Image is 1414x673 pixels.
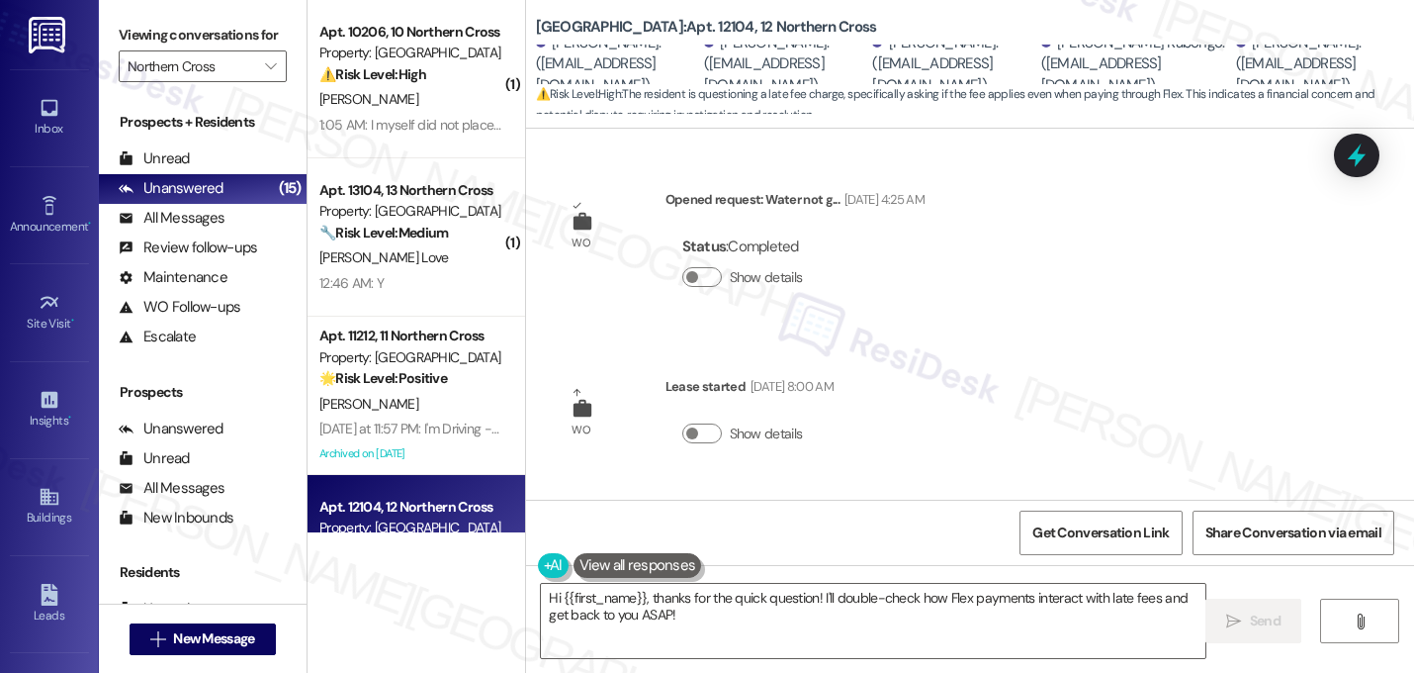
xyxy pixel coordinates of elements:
div: WO [572,233,590,253]
div: : Completed [682,232,811,262]
div: (15) [274,173,307,204]
button: Get Conversation Link [1019,511,1182,555]
i:  [1353,614,1368,629]
div: Archived on [DATE] [317,441,504,466]
div: Property: [GEOGRAPHIC_DATA] [319,201,502,222]
textarea: Hi {{first_name}}, thanks for the quick question! I'll double-check how Flex payments interact wi... [541,584,1205,658]
span: Send [1250,611,1281,631]
button: Send [1205,599,1301,643]
div: [PERSON_NAME] Kabongo. ([EMAIL_ADDRESS][DOMAIN_NAME]) [1041,33,1231,96]
div: [PERSON_NAME]. ([EMAIL_ADDRESS][DOMAIN_NAME]) [536,33,699,96]
i:  [1226,614,1241,629]
a: Inbox [10,91,89,144]
label: Viewing conversations for [119,20,287,50]
label: Show details [730,424,803,444]
div: Review follow-ups [119,238,257,258]
div: Property: [GEOGRAPHIC_DATA] [319,43,502,63]
img: ResiDesk Logo [29,17,69,53]
strong: ⚠️ Risk Level: High [536,86,621,102]
strong: 🌟 Risk Level: Positive [319,369,447,387]
span: Share Conversation via email [1205,523,1381,543]
div: [DATE] 8:00 AM [746,376,834,397]
div: Unanswered [119,419,223,439]
div: All Messages [119,208,224,229]
span: [PERSON_NAME] Love [319,248,448,266]
div: Prospects + Residents [99,112,307,133]
div: Opened request: Water not g... [665,189,925,217]
div: 1:05 AM: I myself did not place a work order, I have moved out of the unit as of 9/10 [319,116,794,134]
div: [PERSON_NAME]. ([EMAIL_ADDRESS][DOMAIN_NAME]) [872,33,1035,96]
div: [DATE] 4:25 AM [840,189,925,210]
div: [DATE] at 11:57 PM: I'm Driving - Sent from My Car [319,420,596,437]
b: Status [682,237,727,256]
a: Leads [10,578,89,631]
a: Buildings [10,480,89,533]
div: Unread [119,448,190,469]
input: All communities [128,50,255,82]
div: Unanswered [119,178,223,199]
a: Site Visit • [10,286,89,339]
div: Unread [119,148,190,169]
div: WO Follow-ups [119,297,240,318]
div: Lease started [665,376,834,404]
strong: 🔧 Risk Level: Medium [319,224,448,241]
button: Share Conversation via email [1193,511,1394,555]
span: New Message [173,628,254,649]
div: Apt. 11212, 11 Northern Cross [319,326,502,346]
i:  [265,58,276,74]
div: WO [572,420,590,440]
span: [PERSON_NAME] [319,395,418,413]
div: 12:46 AM: Y [319,274,384,292]
div: Property: [GEOGRAPHIC_DATA] [319,347,502,368]
div: All Messages [119,478,224,499]
div: Apt. 13104, 13 Northern Cross [319,180,502,201]
span: [PERSON_NAME] [319,90,418,108]
span: Get Conversation Link [1032,523,1169,543]
div: Apt. 12104, 12 Northern Cross [319,497,502,518]
button: New Message [130,624,276,655]
span: : The resident is questioning a late fee charge, specifically asking if the fee applies even when... [536,84,1414,127]
span: • [68,411,71,425]
div: Prospects [99,382,307,403]
div: Residents [99,562,307,583]
div: [PERSON_NAME]. ([EMAIL_ADDRESS][DOMAIN_NAME]) [1236,33,1399,96]
span: • [88,217,91,231]
span: • [71,314,74,328]
i:  [150,631,165,647]
div: Property: [GEOGRAPHIC_DATA] [319,518,502,538]
div: Apt. 10206, 10 Northern Cross [319,22,502,43]
label: Show details [730,267,803,288]
a: Insights • [10,383,89,436]
div: Escalate [119,327,196,347]
div: New Inbounds [119,508,233,529]
div: Unread [119,599,190,620]
div: Maintenance [119,267,227,288]
div: [PERSON_NAME]. ([EMAIL_ADDRESS][DOMAIN_NAME]) [704,33,867,96]
b: [GEOGRAPHIC_DATA]: Apt. 12104, 12 Northern Cross [536,17,877,38]
strong: ⚠️ Risk Level: High [319,65,426,83]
